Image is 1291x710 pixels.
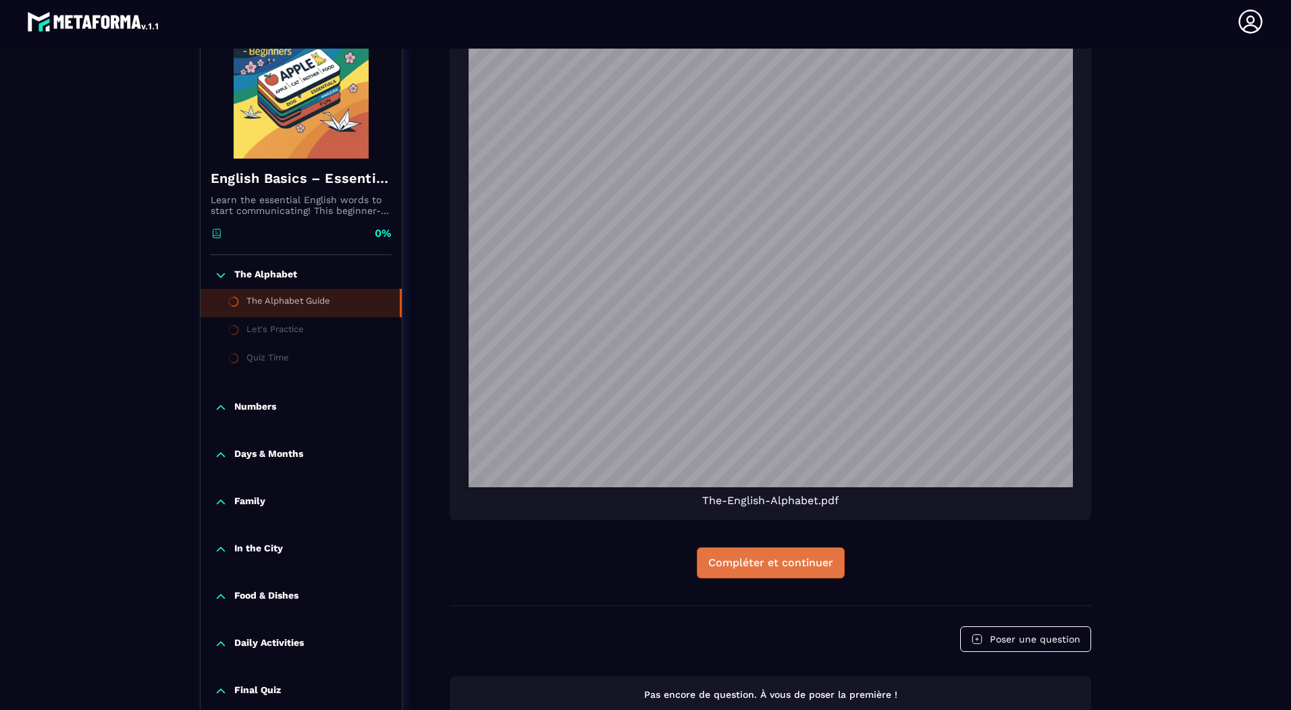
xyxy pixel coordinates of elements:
img: logo [27,8,161,35]
p: The Alphabet [234,269,297,282]
p: Days & Months [234,448,303,462]
button: Poser une question [960,626,1091,652]
div: Quiz Time [246,352,289,367]
p: 0% [375,226,392,241]
div: The Alphabet Guide [246,296,330,310]
span: The-English-Alphabet.pdf [702,494,839,507]
p: Numbers [234,401,276,414]
p: Pas encore de question. À vous de poser la première ! [462,688,1079,701]
div: Compléter et continuer [708,556,833,570]
p: Family [234,495,265,509]
div: Let's Practice [246,324,304,339]
button: Compléter et continuer [697,547,845,578]
p: Daily Activities [234,637,304,651]
img: banner [211,24,392,159]
p: In the City [234,543,283,556]
p: Final Quiz [234,684,281,698]
p: Learn the essential English words to start communicating! This beginner-friendly course will help... [211,194,392,216]
p: Food & Dishes [234,590,298,603]
h4: English Basics – Essential Vocabulary for Beginners [211,169,392,188]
